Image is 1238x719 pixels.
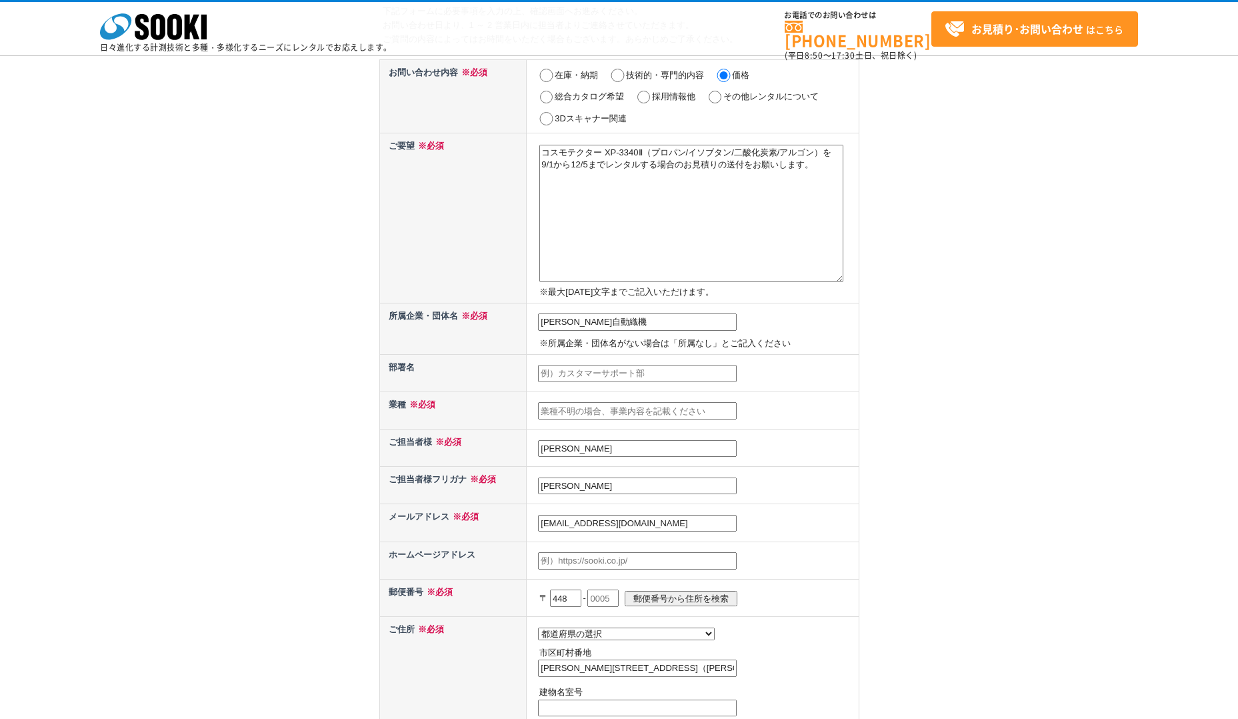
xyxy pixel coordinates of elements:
[538,313,737,331] input: 例）株式会社ソーキ
[379,579,527,616] th: 郵便番号
[539,646,855,660] p: 市区町村番地
[831,49,855,61] span: 17:30
[626,70,704,80] label: 技術的・専門的内容
[785,11,931,19] span: お電話でのお問い合わせは
[931,11,1138,47] a: お見積り･お問い合わせはこちら
[379,303,527,354] th: 所属企業・団体名
[550,590,581,607] input: 550
[539,285,855,299] p: ※最大[DATE]文字までご記入いただけます。
[538,552,737,570] input: 例）https://sooki.co.jp/
[538,660,737,677] input: 例）大阪市西区西本町1-15-10
[538,478,737,495] input: 例）ソーキ タロウ
[406,400,435,410] span: ※必須
[587,590,619,607] input: 0005
[785,21,931,48] a: [PHONE_NUMBER]
[785,49,917,61] span: (平日 ～ 土日、祝日除く)
[458,311,487,321] span: ※必須
[538,402,737,420] input: 業種不明の場合、事業内容を記載ください
[379,542,527,579] th: ホームページアドレス
[971,21,1083,37] strong: お見積り･お問い合わせ
[539,337,855,351] p: ※所属企業・団体名がない場合は「所属なし」とご記入ください
[805,49,823,61] span: 8:50
[379,133,527,303] th: ご要望
[945,19,1123,39] span: はこちら
[538,440,737,458] input: 例）創紀 太郎
[458,67,487,77] span: ※必須
[539,584,855,613] p: 〒 -
[415,624,444,634] span: ※必須
[538,365,737,382] input: 例）カスタマーサポート部
[555,91,624,101] label: 総合カタログ希望
[379,467,527,504] th: ご担当者様フリガナ
[539,686,855,700] p: 建物名室号
[379,60,527,133] th: お問い合わせ内容
[449,512,479,522] span: ※必須
[379,504,527,542] th: メールアドレス
[415,141,444,151] span: ※必須
[379,392,527,429] th: 業種
[555,113,627,123] label: 3Dスキャナー関連
[379,430,527,467] th: ご担当者様
[432,437,461,447] span: ※必須
[555,70,598,80] label: 在庫・納期
[538,515,737,532] input: 例）example@sooki.co.jp
[423,587,453,597] span: ※必須
[723,91,819,101] label: その他レンタルについて
[467,474,496,484] span: ※必須
[652,91,695,101] label: 採用情報他
[732,70,749,80] label: 価格
[100,43,392,51] p: 日々進化する計測技術と多種・多様化するニーズにレンタルでお応えします。
[379,354,527,392] th: 部署名
[625,591,737,606] input: 郵便番号から住所を検索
